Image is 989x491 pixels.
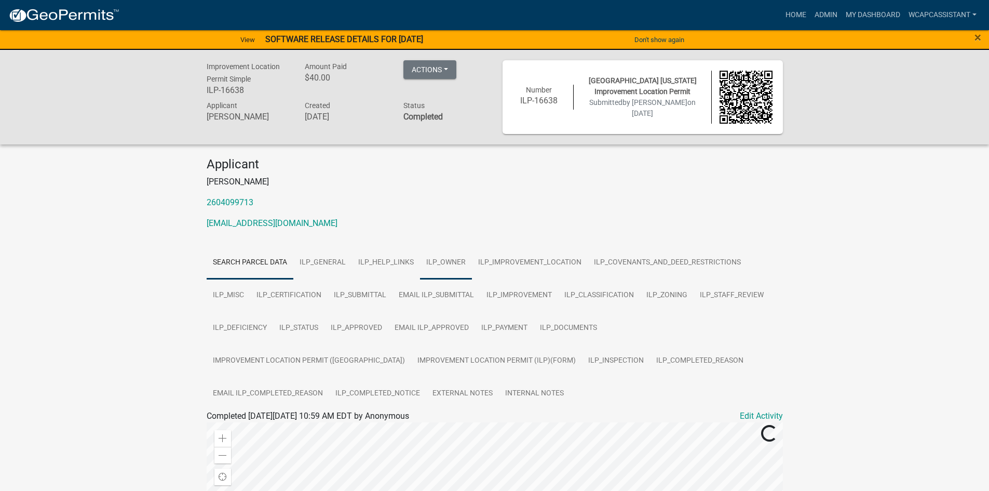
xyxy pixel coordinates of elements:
[480,279,558,312] a: ILP_IMPROVEMENT
[589,98,696,117] span: Submitted on [DATE]
[720,71,773,124] img: QR code
[207,157,783,172] h4: Applicant
[403,101,425,110] span: Status
[207,279,250,312] a: ILP_MISC
[650,344,750,378] a: ILP_COMPLETED_REASON
[207,312,273,345] a: ILP_DEFICIENCY
[420,246,472,280] a: ILP_OWNER
[630,31,688,48] button: Don't show again
[305,62,347,71] span: Amount Paid
[475,312,534,345] a: ILP_PAYMENT
[974,30,981,45] span: ×
[513,96,566,105] h6: ILP-16638
[207,218,337,228] a: [EMAIL_ADDRESS][DOMAIN_NAME]
[403,60,456,79] button: Actions
[329,377,426,410] a: ILP_COMPLETED_NOTICE
[426,377,499,410] a: External Notes
[588,246,747,280] a: ILP_COVENANTS_AND_DEED_RESTRICTIONS
[207,197,253,207] a: 2604099713
[810,5,842,25] a: Admin
[250,279,328,312] a: ILP_CERTIFICATION
[842,5,904,25] a: My Dashboard
[293,246,352,280] a: ILP_GENERAL
[534,312,603,345] a: ILP_DOCUMENTS
[388,312,475,345] a: Email ILP_APPROVED
[214,447,231,463] div: Zoom out
[526,86,552,94] span: Number
[207,85,290,95] h6: ILP-16638
[781,5,810,25] a: Home
[207,101,237,110] span: Applicant
[305,112,388,122] h6: [DATE]
[305,101,330,110] span: Created
[265,34,423,44] strong: SOFTWARE RELEASE DETAILS FOR [DATE]
[207,411,409,421] span: Completed [DATE][DATE] 10:59 AM EDT by Anonymous
[214,430,231,447] div: Zoom in
[582,344,650,378] a: ILP_INSPECTION
[305,73,388,83] h6: $40.00
[640,279,694,312] a: ILP_ZONING
[236,31,259,48] a: View
[207,246,293,280] a: Search Parcel Data
[207,112,290,122] h6: [PERSON_NAME]
[207,377,329,410] a: Email ILP_COMPLETED_REASON
[403,112,443,122] strong: Completed
[207,344,411,378] a: Improvement Location Permit ([GEOGRAPHIC_DATA])
[207,62,280,83] span: Improvement Location Permit Simple
[740,410,783,422] a: Edit Activity
[214,469,231,485] div: Find my location
[974,31,981,44] button: Close
[622,98,687,107] span: by [PERSON_NAME]
[324,312,388,345] a: ILP_APPROVED
[273,312,324,345] a: ILP_STATUS
[558,279,640,312] a: ILP_CLASSIFICATION
[694,279,770,312] a: ILP_STAFF_REVIEW
[589,76,697,96] span: [GEOGRAPHIC_DATA] [US_STATE] Improvement Location Permit
[328,279,392,312] a: ILP_SUBMITTAL
[207,176,783,188] p: [PERSON_NAME]
[904,5,981,25] a: wcapcassistant
[472,246,588,280] a: ILP_IMPROVEMENT_LOCATION
[411,344,582,378] a: Improvement Location Permit (ILP)(Form)
[392,279,480,312] a: Email ILP_SUBMITTAL
[499,377,570,410] a: Internal Notes
[352,246,420,280] a: ILP_HELP_LINKS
